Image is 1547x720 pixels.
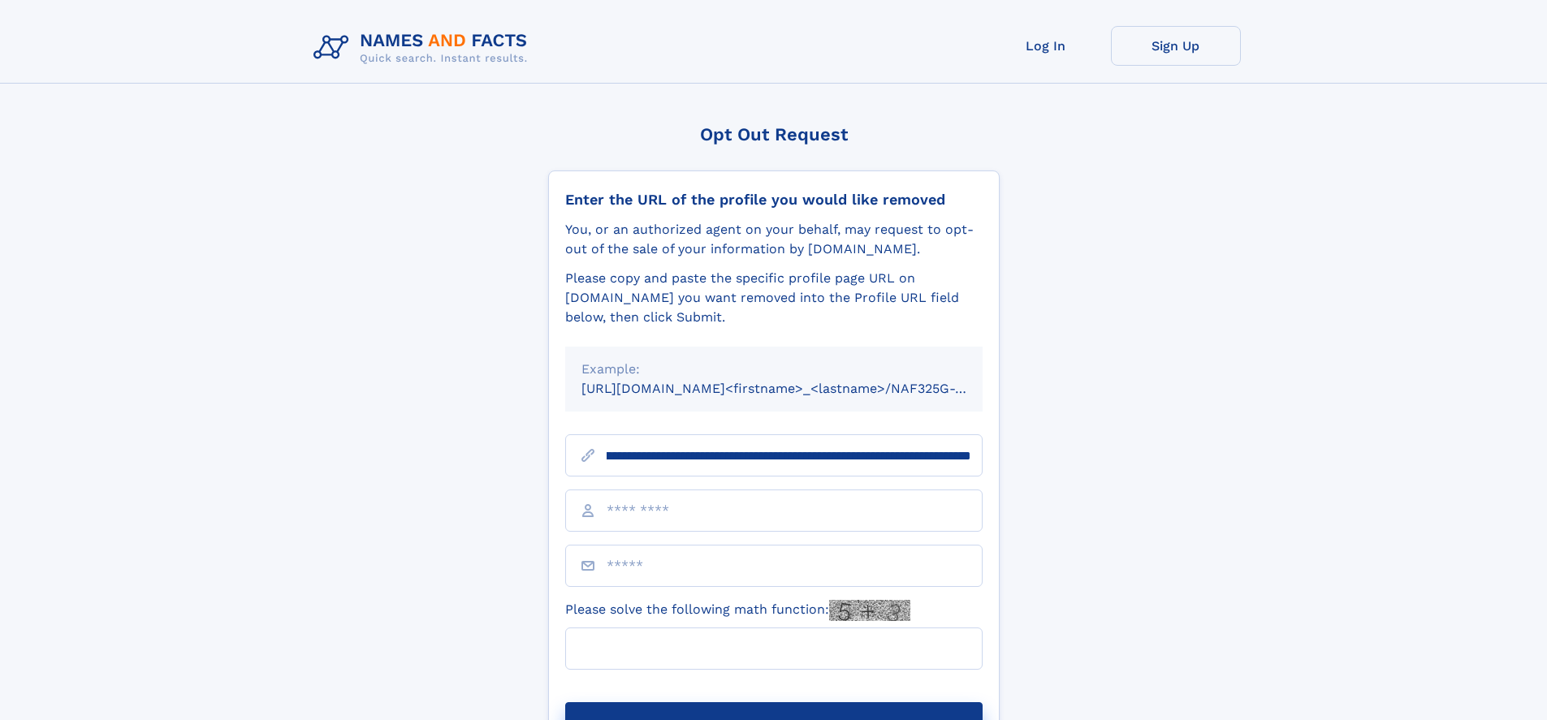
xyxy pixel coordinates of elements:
[548,124,1000,144] div: Opt Out Request
[565,269,983,327] div: Please copy and paste the specific profile page URL on [DOMAIN_NAME] you want removed into the Pr...
[1111,26,1241,66] a: Sign Up
[565,220,983,259] div: You, or an authorized agent on your behalf, may request to opt-out of the sale of your informatio...
[565,191,983,209] div: Enter the URL of the profile you would like removed
[581,360,966,379] div: Example:
[307,26,541,70] img: Logo Names and Facts
[981,26,1111,66] a: Log In
[581,381,1013,396] small: [URL][DOMAIN_NAME]<firstname>_<lastname>/NAF325G-xxxxxxxx
[565,600,910,621] label: Please solve the following math function:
